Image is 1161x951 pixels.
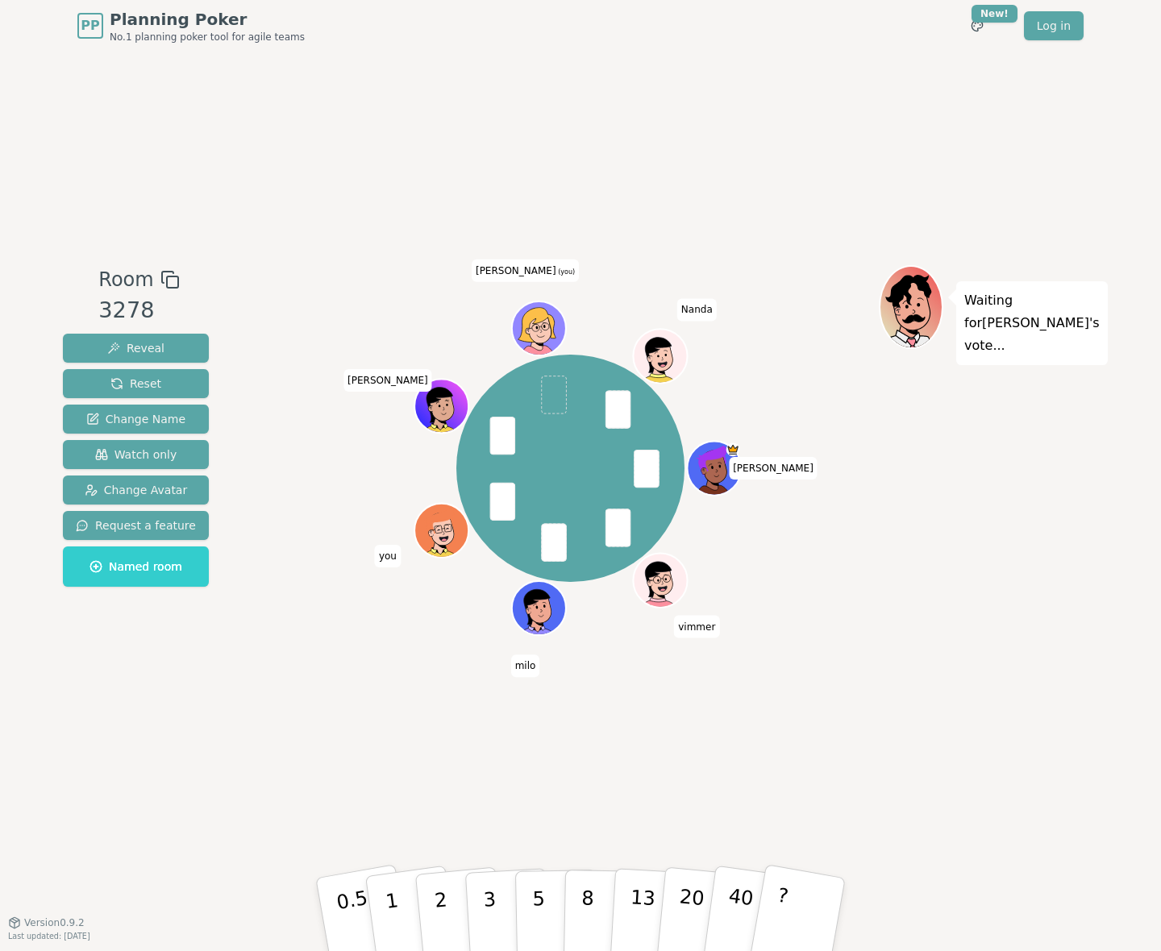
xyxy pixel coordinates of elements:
span: Version 0.9.2 [24,916,85,929]
span: Click to change your name [343,369,432,392]
span: Change Avatar [85,482,188,498]
span: Click to change your name [677,299,717,322]
span: Last updated: [DATE] [8,932,90,941]
span: Reveal [107,340,164,356]
div: New! [972,5,1017,23]
p: Waiting for [PERSON_NAME] 's vote... [964,289,1100,357]
span: Request a feature [76,517,196,534]
button: New! [963,11,992,40]
span: PP [81,16,99,35]
button: Reveal [63,334,209,363]
span: Planning Poker [110,8,305,31]
span: Click to change your name [472,260,579,282]
span: Named room [89,559,182,575]
span: Click to change your name [674,616,719,638]
button: Reset [63,369,209,398]
button: Change Avatar [63,475,209,505]
span: Change Name [86,411,185,427]
span: Click to change your name [511,654,540,677]
span: (you) [556,268,576,276]
span: Click to change your name [729,457,818,480]
button: Click to change your avatar [513,303,564,354]
span: No.1 planning poker tool for agile teams [110,31,305,44]
a: PPPlanning PokerNo.1 planning poker tool for agile teams [77,8,305,44]
button: Watch only [63,440,209,469]
button: Named room [63,546,209,587]
span: Watch only [95,446,177,463]
span: Reset [110,376,161,392]
button: Change Name [63,405,209,434]
span: bartholomew is the host [726,443,739,457]
button: Version0.9.2 [8,916,85,929]
span: Room [98,265,153,294]
div: 3278 [98,294,179,327]
a: Log in [1024,11,1084,40]
span: Click to change your name [375,545,401,567]
button: Request a feature [63,511,209,540]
